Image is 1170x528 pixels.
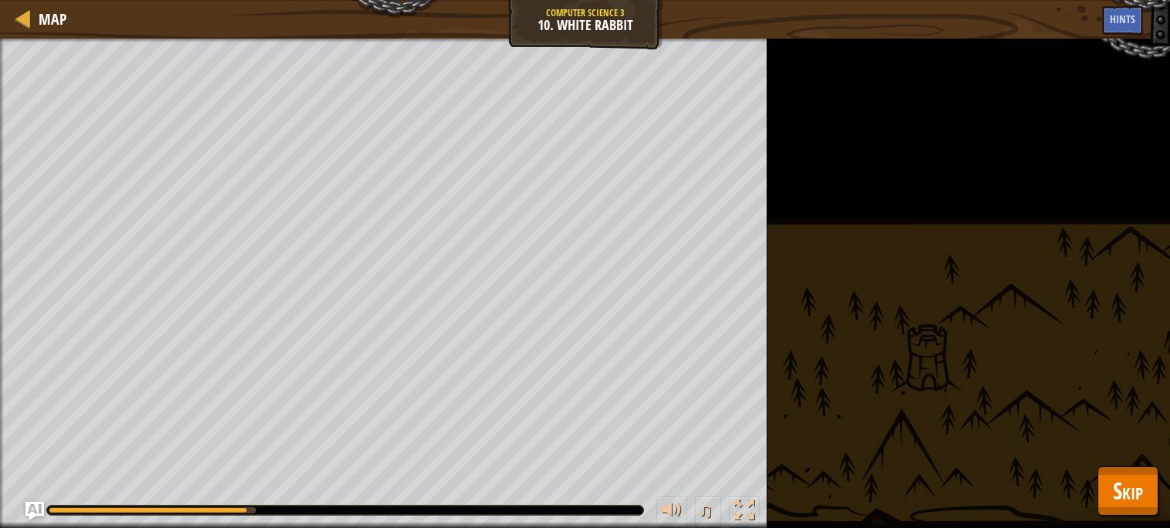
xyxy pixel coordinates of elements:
[656,496,687,528] button: Adjust volume
[698,499,713,522] span: ♫
[25,502,44,520] button: Ask AI
[1110,12,1135,26] span: Hints
[1113,475,1143,506] span: Skip
[1098,466,1158,516] button: Skip
[39,8,67,29] span: Map
[729,496,760,528] button: Toggle fullscreen
[31,8,67,29] a: Map
[695,496,721,528] button: ♫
